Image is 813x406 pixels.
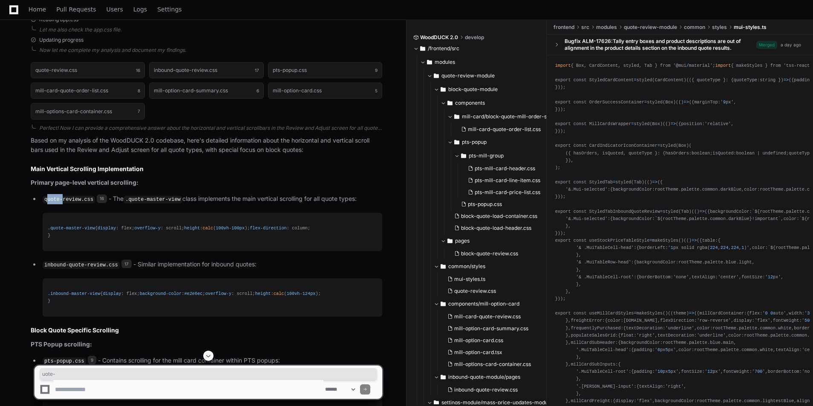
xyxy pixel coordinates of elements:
span: 1 [741,245,744,250]
span: = [634,77,636,83]
code: quote-review.css [43,196,95,203]
span: = [689,311,692,316]
span: .inbound-master-view [48,291,100,296]
span: .quote-master-view [48,226,95,231]
span: calc [203,226,213,231]
span: frontend [554,24,574,31]
span: millCardContainer: [700,311,747,316]
span: > [673,121,676,126]
span: components [455,100,485,106]
span: 224 [731,245,739,250]
svg: Directory [461,151,466,161]
span: import [715,63,731,68]
span: display [103,291,121,296]
span: Settings [157,7,182,12]
div: Bugfix ALM-17626:Tally entry boxes and product descriptions are out of alignment in the product d... [565,38,756,51]
span: populateSalesGrid: [571,333,618,338]
span: 1 [671,245,673,250]
button: pts-mill-group [454,149,562,163]
span: #e2e6ec [184,291,202,296]
span: styles [712,24,727,31]
button: mill-card-quote-order-list.css [458,123,556,135]
span: = [700,209,702,214]
h1: quote-review.css [35,68,77,73]
button: mill-options-card-container.css7 [31,103,145,119]
span: 100vh [216,226,229,231]
span: border: [794,326,812,331]
span: pts-mill-card-line-item.css [475,177,540,184]
button: pts-popup [447,135,562,149]
span: backgroundColor: [621,340,663,345]
span: mill-option-card-summary.css [454,325,528,332]
span: overflow-y [134,226,161,231]
span: display [98,226,116,231]
span: color: [678,347,694,352]
button: quote-review.css16 [31,62,145,78]
svg: Directory [441,84,446,94]
span: common/styles [448,263,485,270]
span: 500 [804,318,812,323]
p: - Similar implementation for inbound quotes: [43,260,382,270]
span: color: [697,326,712,331]
span: 224 [710,245,718,250]
span: backgroundColor: [613,216,655,221]
span: = [692,238,694,243]
span: table: [702,238,718,243]
span: textDecoration: [626,326,665,331]
svg: Directory [427,57,432,67]
p: Based on my analysis of the WoodDUCK 2.0 codebase, here's detailed information about the horizont... [31,136,382,155]
button: /frontend/src [413,42,540,55]
div: Now let me complete my analysis and document my findings. [39,47,382,54]
code: .quote-master-view [124,196,182,203]
svg: Directory [420,43,425,54]
span: pts-popup [462,139,487,146]
span: modules [435,59,455,66]
button: components/mill-option-card [434,297,561,311]
span: height [255,291,271,296]
strong: Primary page-level vertical scrolling: [31,179,138,186]
span: = [784,77,786,83]
span: fontWeight: [773,318,802,323]
span: quote-review.css [454,288,496,294]
span: > [686,100,689,105]
h1: mill-options-card-container.css [35,109,112,114]
span: mill-option-card.css [454,337,503,344]
span: import [555,63,571,68]
svg: Directory [454,137,459,147]
span: MuiTableCell-head': [581,347,631,352]
span: Logs [133,7,147,12]
span: mui-styles.ts [734,24,767,31]
span: Home [29,7,46,12]
span: WoodDUCK 2.0 [420,34,458,41]
span: textDecoration: [657,333,697,338]
span: 6 [657,347,660,352]
button: modules [420,55,547,69]
code: inbound-quote-review.css [43,261,120,269]
button: pts-popup.css [458,198,556,210]
p: - The class implements the main vertical scrolling for all quote types: [43,194,382,204]
span: fontSize: [741,274,765,280]
span: marginTop: [694,100,721,105]
span: 16 [136,67,140,74]
button: mui-styles.ts [444,273,556,285]
span: Merged [756,41,777,49]
span: / [686,63,689,68]
h1: mill-option-card-summary.css [154,88,228,93]
span: Users [107,7,123,12]
span: mill-card-quote-order-list.css [468,126,541,133]
span: width: [789,311,804,316]
span: pts-popup.css [468,201,502,208]
div: Let me also check the app.css file. [39,26,382,33]
div: { : flex; : scroll; : ( - ); : column; } [48,225,377,239]
button: block-quote-module [434,83,561,96]
button: block-quote-load-container.css [451,210,556,222]
span: = [657,143,660,148]
span: textAlign: [692,274,718,280]
button: mill-option-card-summary.css6 [149,83,263,99]
span: 9 [723,100,726,105]
span: > [692,311,694,316]
span: 17 [121,260,132,268]
span: block-quote-load-container.css [461,213,537,220]
span: ! [752,216,755,221]
button: mill-card-quote-order-list.css8 [31,83,145,99]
